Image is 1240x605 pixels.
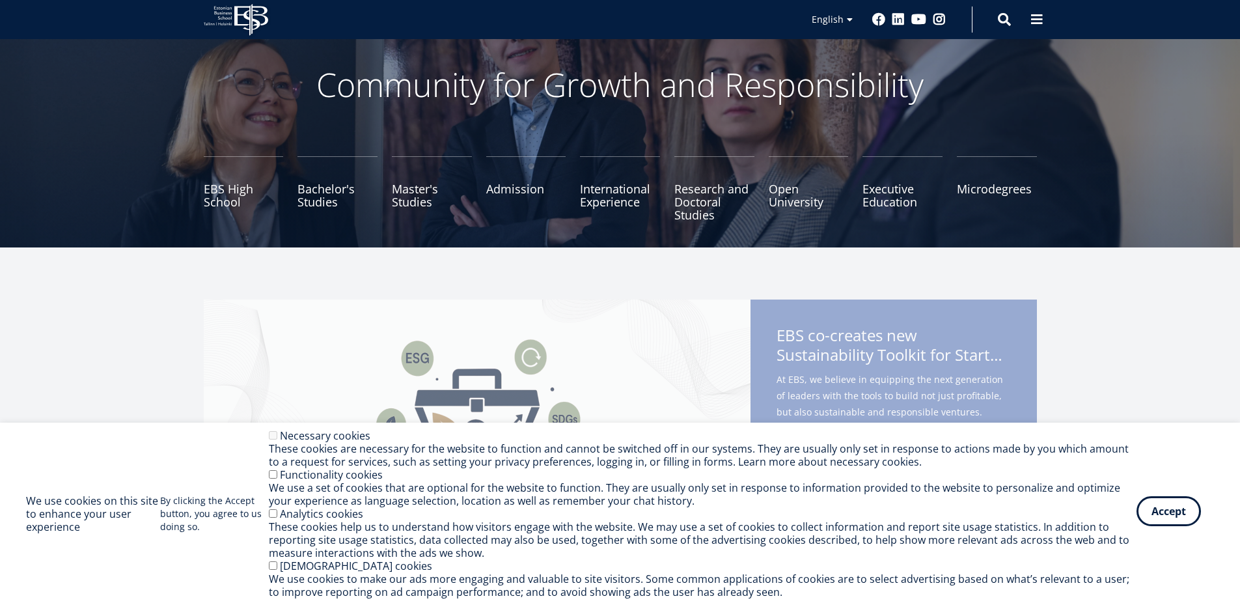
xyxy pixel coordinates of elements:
label: Functionality cookies [280,468,383,482]
span: EBS co-creates new [777,326,1011,369]
a: Research and Doctoral Studies [674,156,754,221]
p: By clicking the Accept button, you agree to us doing so. [160,494,269,533]
a: Youtube [911,13,926,26]
a: Executive Education [862,156,943,221]
a: International Experience [580,156,660,221]
a: Admission [486,156,566,221]
label: Analytics cookies [280,507,363,521]
a: EBS High School [204,156,284,221]
p: Community for Growth and Responsibility [275,65,965,104]
a: Facebook [872,13,885,26]
label: [DEMOGRAPHIC_DATA] cookies [280,559,432,573]
a: Instagram [933,13,946,26]
span: Sustainability Toolkit for Startups [777,345,1011,365]
a: Linkedin [892,13,905,26]
span: At EBS, we believe in equipping the next generation of leaders with the tools to build not just p... [777,371,1011,473]
div: We use a set of cookies that are optional for the website to function. They are usually only set ... [269,481,1137,507]
a: Bachelor's Studies [297,156,378,221]
div: These cookies help us to understand how visitors engage with the website. We may use a set of coo... [269,520,1137,559]
label: Necessary cookies [280,429,370,443]
a: Master's Studies [392,156,472,221]
button: Accept [1137,496,1201,526]
div: These cookies are necessary for the website to function and cannot be switched off in our systems... [269,442,1137,468]
h2: We use cookies on this site to enhance your user experience [26,494,160,533]
a: Open University [769,156,849,221]
div: We use cookies to make our ads more engaging and valuable to site visitors. Some common applicati... [269,572,1137,598]
img: Startup toolkit image [204,300,751,547]
a: Microdegrees [957,156,1037,221]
